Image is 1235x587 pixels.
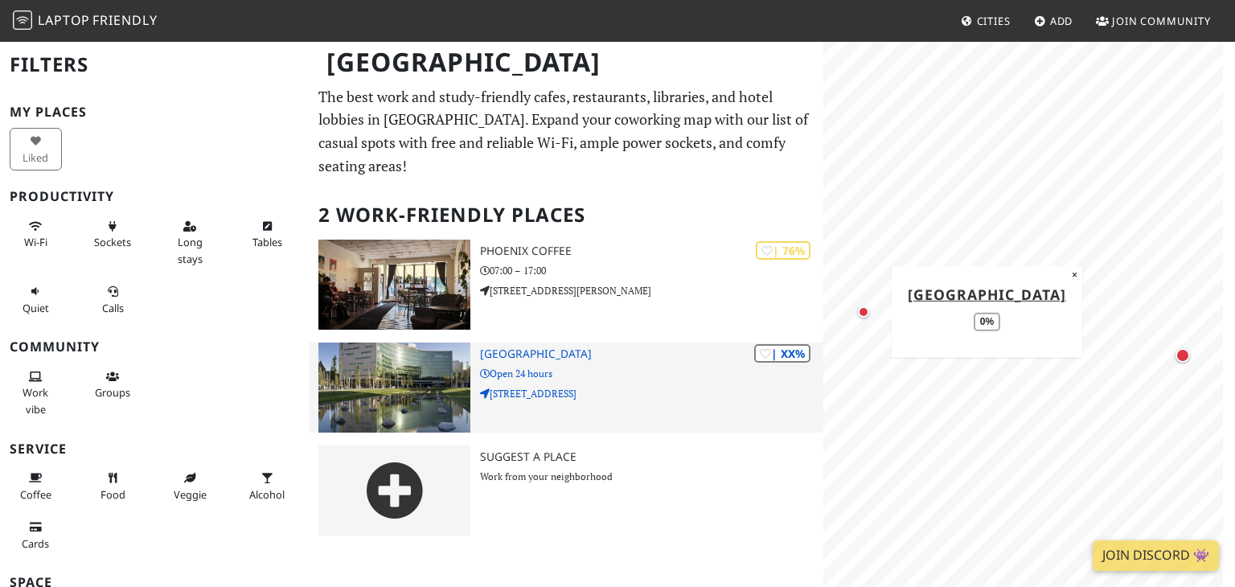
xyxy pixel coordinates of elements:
[13,7,158,35] a: LaptopFriendly LaptopFriendly
[954,6,1017,35] a: Cities
[92,11,157,29] span: Friendly
[756,241,810,260] div: | 76%
[480,347,823,361] h3: [GEOGRAPHIC_DATA]
[314,40,820,84] h1: [GEOGRAPHIC_DATA]
[908,284,1066,303] a: [GEOGRAPHIC_DATA]
[847,296,880,328] div: Map marker
[10,105,299,120] h3: My Places
[164,213,216,272] button: Long stays
[318,240,470,330] img: Phoenix Coffee
[1050,14,1073,28] span: Add
[164,465,216,507] button: Veggie
[38,11,90,29] span: Laptop
[1167,339,1199,371] div: Map marker
[318,85,814,178] p: The best work and study-friendly cafes, restaurants, libraries, and hotel lobbies in [GEOGRAPHIC_...
[87,213,139,256] button: Sockets
[10,213,62,256] button: Wi-Fi
[24,235,47,249] span: Stable Wi-Fi
[309,240,823,330] a: Phoenix Coffee | 76% Phoenix Coffee 07:00 – 17:00 [STREET_ADDRESS][PERSON_NAME]
[10,40,299,89] h2: Filters
[23,385,48,416] span: People working
[241,465,293,507] button: Alcohol
[22,536,49,551] span: Credit cards
[249,487,285,502] span: Alcohol
[13,10,32,30] img: LaptopFriendly
[309,343,823,433] a: Cleveland Clinic Main Campus | XX% [GEOGRAPHIC_DATA] Open 24 hours [STREET_ADDRESS]
[10,465,62,507] button: Coffee
[94,235,131,249] span: Power sockets
[1067,265,1082,283] button: Close popup
[480,469,823,484] p: Work from your neighborhood
[480,244,823,258] h3: Phoenix Coffee
[101,487,125,502] span: Food
[87,465,139,507] button: Food
[977,14,1011,28] span: Cities
[1112,14,1211,28] span: Join Community
[241,213,293,256] button: Tables
[102,301,124,315] span: Video/audio calls
[20,487,51,502] span: Coffee
[318,445,470,536] img: gray-place-d2bdb4477600e061c01bd816cc0f2ef0cfcb1ca9e3ad78868dd16fb2af073a21.png
[480,386,823,401] p: [STREET_ADDRESS]
[174,487,207,502] span: Veggie
[87,278,139,321] button: Calls
[480,366,823,381] p: Open 24 hours
[252,235,282,249] span: Work-friendly tables
[309,445,823,536] a: Suggest a Place Work from your neighborhood
[23,301,49,315] span: Quiet
[754,344,810,363] div: | XX%
[974,313,1000,331] div: 0%
[10,189,299,204] h3: Productivity
[95,385,130,400] span: Group tables
[87,363,139,406] button: Groups
[1089,6,1217,35] a: Join Community
[10,514,62,556] button: Cards
[10,278,62,321] button: Quiet
[318,191,814,240] h2: 2 Work-Friendly Places
[480,450,823,464] h3: Suggest a Place
[1028,6,1080,35] a: Add
[10,339,299,355] h3: Community
[10,363,62,422] button: Work vibe
[178,235,203,265] span: Long stays
[10,441,299,457] h3: Service
[480,283,823,298] p: [STREET_ADDRESS][PERSON_NAME]
[318,343,470,433] img: Cleveland Clinic Main Campus
[480,263,823,278] p: 07:00 – 17:00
